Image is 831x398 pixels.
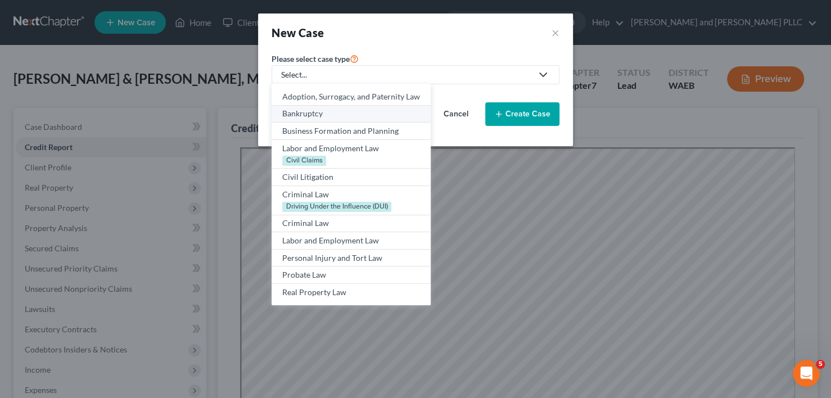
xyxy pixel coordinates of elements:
[282,269,420,281] div: Probate Law
[281,69,532,80] div: Select...
[485,102,559,126] button: Create Case
[272,88,431,106] a: Adoption, Surrogacy, and Paternity Law
[282,156,326,166] div: Civil Claims
[282,171,420,183] div: Civil Litigation
[272,186,431,215] a: Criminal Law Driving Under the Influence (DUI)
[282,287,420,298] div: Real Property Law
[272,232,431,250] a: Labor and Employment Law
[816,360,825,369] span: 5
[282,108,420,119] div: Bankruptcy
[793,360,820,387] iframe: Intercom live chat
[282,235,420,246] div: Labor and Employment Law
[272,26,324,39] strong: New Case
[272,266,431,284] a: Probate Law
[272,140,431,169] a: Labor and Employment Law Civil Claims
[272,169,431,186] a: Civil Litigation
[282,125,420,137] div: Business Formation and Planning
[282,252,420,264] div: Personal Injury and Tort Law
[272,106,431,123] a: Bankruptcy
[272,215,431,233] a: Criminal Law
[282,218,420,229] div: Criminal Law
[282,189,420,200] div: Criminal Law
[552,25,559,40] button: ×
[272,250,431,267] a: Personal Injury and Tort Law
[272,123,431,140] a: Business Formation and Planning
[272,284,431,301] a: Real Property Law
[282,202,391,212] div: Driving Under the Influence (DUI)
[282,143,420,154] div: Labor and Employment Law
[282,91,420,102] div: Adoption, Surrogacy, and Paternity Law
[431,103,481,125] button: Cancel
[272,54,350,64] span: Please select case type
